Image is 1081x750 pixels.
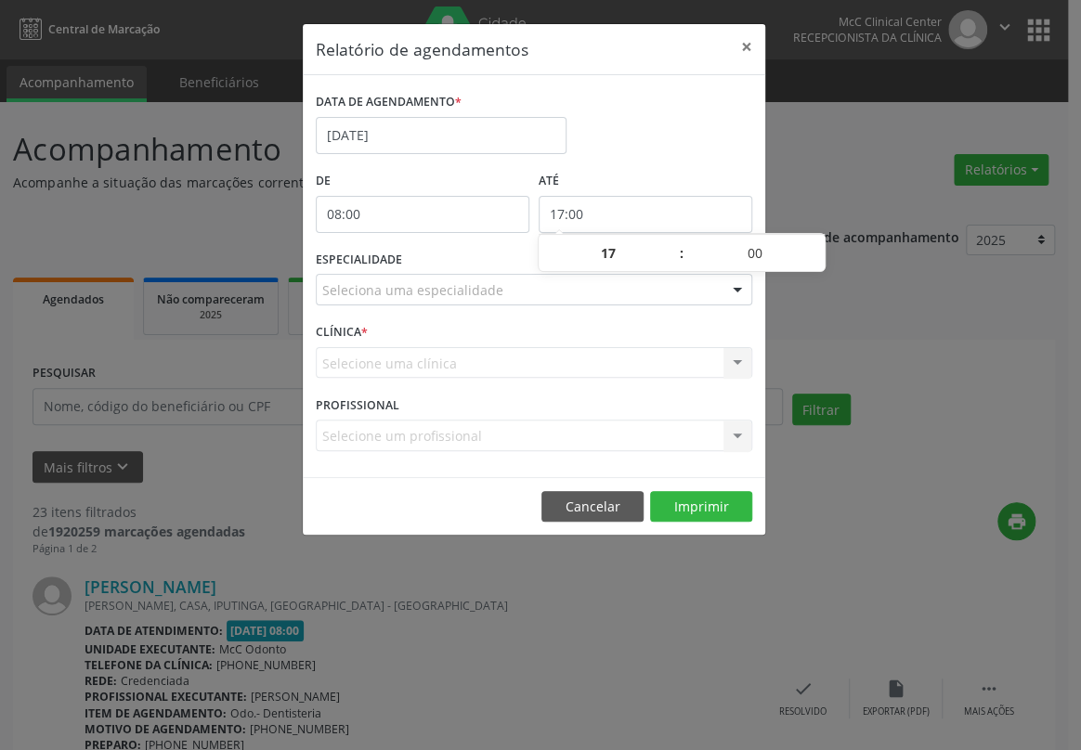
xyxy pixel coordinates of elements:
h5: Relatório de agendamentos [316,37,528,61]
input: Selecione uma data ou intervalo [316,117,567,154]
label: DATA DE AGENDAMENTO [316,88,462,117]
label: PROFISSIONAL [316,391,399,420]
button: Close [728,24,765,70]
label: ATÉ [539,167,752,196]
input: Minute [684,235,825,272]
input: Hour [539,235,679,272]
label: De [316,167,529,196]
span: : [679,235,684,272]
label: CLÍNICA [316,318,368,347]
button: Cancelar [541,491,644,523]
label: ESPECIALIDADE [316,246,402,275]
button: Imprimir [650,491,752,523]
input: Selecione o horário final [539,196,752,233]
span: Seleciona uma especialidade [322,280,503,300]
input: Selecione o horário inicial [316,196,529,233]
